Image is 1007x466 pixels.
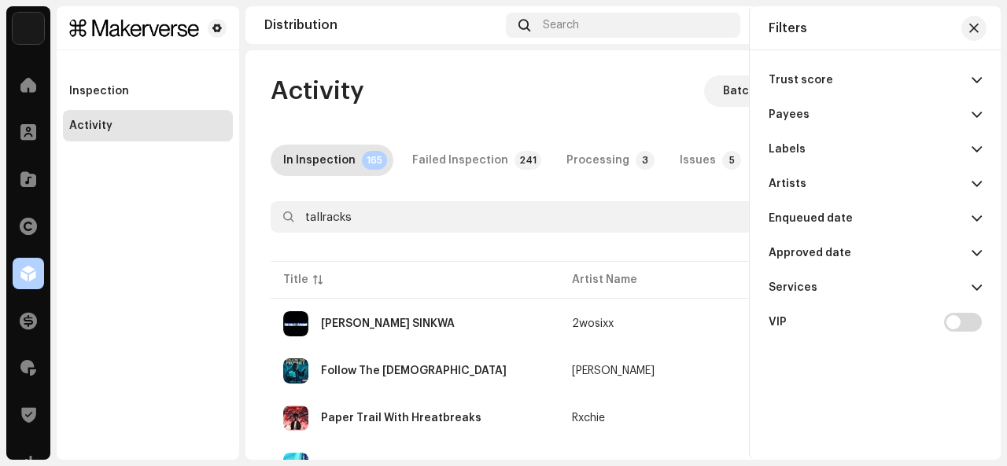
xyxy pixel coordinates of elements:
div: Follow The Prophet [321,365,507,376]
input: Search [271,201,887,233]
re-m-nav-item: Inspection [63,75,233,107]
img: 7fc64cef-3672-4127-ae71-a4075e5ec303 [283,311,308,336]
span: Teeza Jozi [572,365,751,376]
span: Activity [271,75,364,107]
p-accordion-header: Trust score [769,63,982,97]
div: Activity [69,119,113,132]
span: 2wosixx [572,318,751,329]
re-a-filter-title: Artists [769,178,806,190]
div: Processing [566,145,629,176]
re-a-filter-title: Services [769,281,817,294]
img: 75eaf546-458a-4bc3-afa1-3a486d5a107d [283,358,308,383]
span: Search [543,19,579,31]
p-accordion-header: Payees [769,97,982,132]
re-a-filter-title: Labels [769,143,806,156]
div: 2wosixx [572,318,614,329]
p-accordion-header: Artists [769,167,982,201]
p-accordion-header: Labels [769,132,982,167]
div: Issues [680,145,716,176]
div: VIP [769,316,787,328]
div: Distribution [264,19,500,31]
p-badge: 165 [362,151,387,170]
img: f729c614-9fb7-4848-b58a-1d870abb8325 [13,13,44,44]
p-accordion-header: Services [769,270,982,305]
re-a-filter-title: Approved date [769,247,851,259]
div: Rxchie [572,413,605,424]
div: [PERSON_NAME] [572,365,655,376]
p-accordion-header: Enqueued date [769,201,982,236]
img: a19444cd-d18a-45f6-a476-45dc621e4111 [283,405,308,431]
span: Rxchie [572,413,751,424]
re-a-filter-title: Payees [769,108,810,121]
re-m-nav-item: Activity [63,110,233,141]
div: Title [283,272,308,288]
p-badge: 5 [722,151,741,170]
img: 83c31b0f-6f36-40b9-902b-17d71dc1b869 [69,19,201,38]
div: Failed Inspection [412,145,508,176]
div: VIP [769,305,982,339]
re-a-filter-title: Enqueued date [769,212,853,225]
p-accordion-header: Approved date [769,236,982,270]
div: Paper Trail With Hreatbreaks [321,413,481,424]
div: In Inspection [283,145,356,176]
p-badge: 3 [636,151,655,170]
div: Inspection [69,85,129,97]
span: Batch Takedown [723,75,815,107]
button: Batch Takedown [704,75,834,107]
div: TAI KWXN SINKWA [321,318,455,329]
re-a-filter-title: Trust score [769,74,833,86]
p-badge: 241 [515,151,541,170]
